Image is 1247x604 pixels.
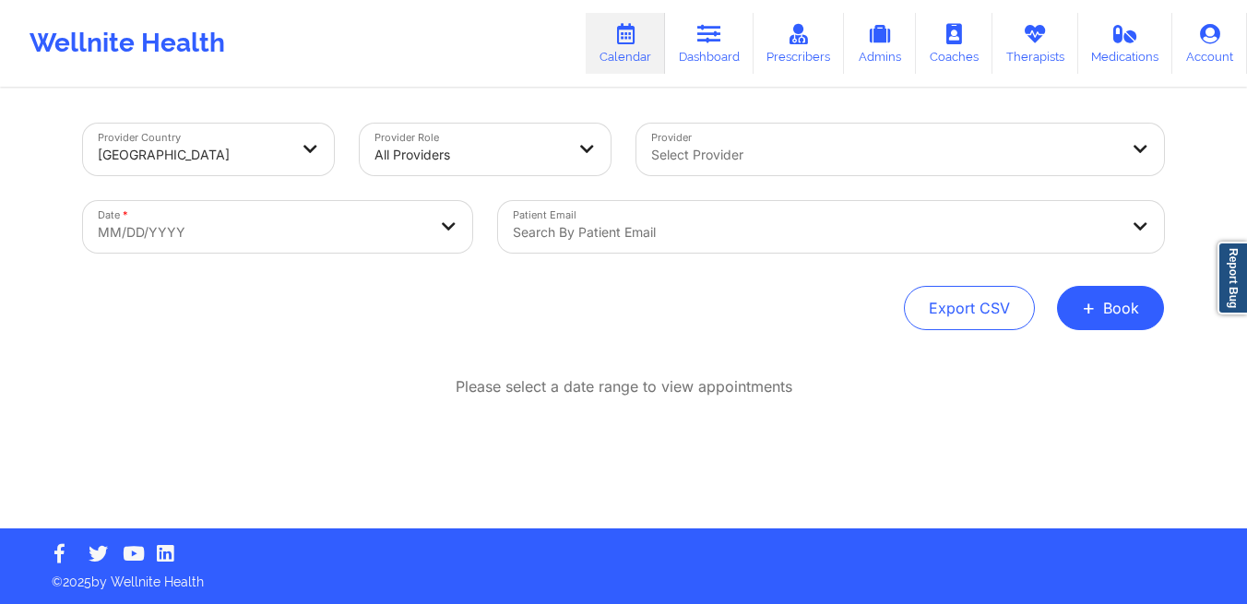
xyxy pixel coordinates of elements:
a: Account [1172,13,1247,74]
a: Dashboard [665,13,754,74]
div: All Providers [374,135,564,175]
a: Prescribers [754,13,845,74]
a: Medications [1078,13,1173,74]
button: Export CSV [904,286,1035,330]
a: Coaches [916,13,992,74]
div: [GEOGRAPHIC_DATA] [98,135,288,175]
a: Report Bug [1217,242,1247,314]
a: Therapists [992,13,1078,74]
a: Calendar [586,13,665,74]
p: Please select a date range to view appointments [456,376,792,397]
a: Admins [844,13,916,74]
p: © 2025 by Wellnite Health [39,560,1208,591]
button: +Book [1057,286,1164,330]
span: + [1082,302,1096,313]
